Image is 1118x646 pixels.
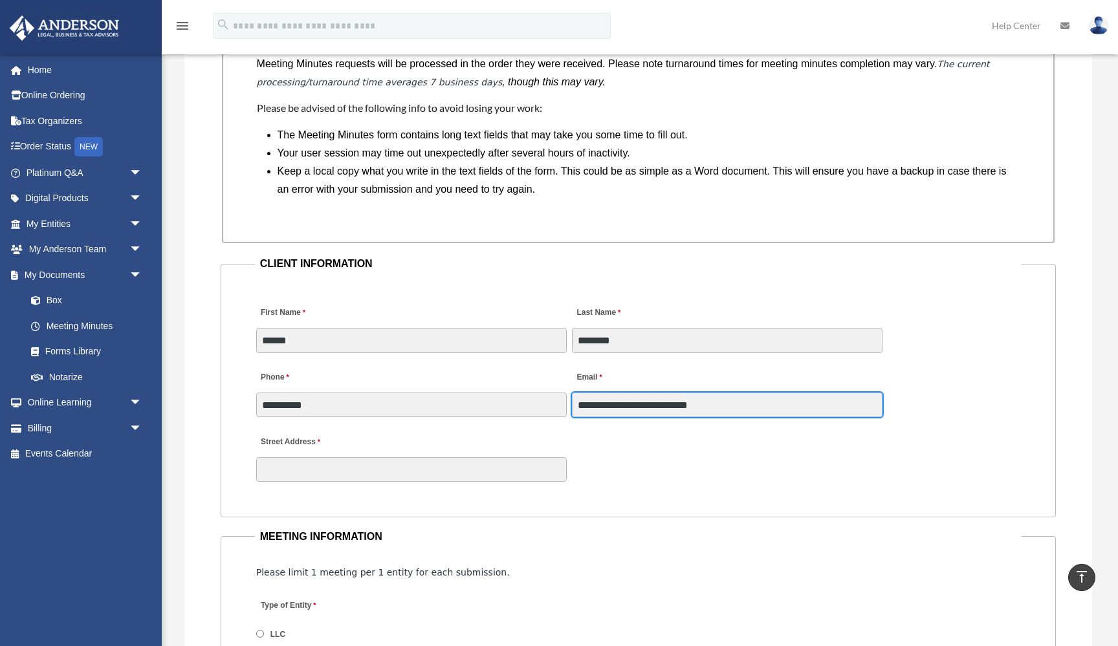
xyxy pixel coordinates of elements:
label: Street Address [256,433,379,451]
legend: CLIENT INFORMATION [255,255,1022,273]
a: Platinum Q&Aarrow_drop_down [9,160,162,186]
span: arrow_drop_down [129,237,155,263]
a: menu [175,23,190,34]
a: Online Ordering [9,83,162,109]
h4: Please be advised of the following info to avoid losing your work: [257,101,1020,115]
a: My Entitiesarrow_drop_down [9,211,162,237]
p: Meeting Minutes requests will be processed in the order they were received. Please note turnaroun... [257,55,1020,91]
div: NEW [74,137,103,156]
a: Tax Organizers [9,108,162,134]
label: Type of Entity [256,597,379,614]
img: User Pic [1089,16,1108,35]
legend: MEETING INFORMATION [255,528,1022,546]
label: First Name [256,305,309,322]
a: Digital Productsarrow_drop_down [9,186,162,211]
span: arrow_drop_down [129,390,155,416]
li: Keep a local copy what you write in the text fields of the form. This could be as simple as a Wor... [278,162,1010,199]
a: Billingarrow_drop_down [9,415,162,441]
label: Phone [256,369,292,387]
label: Email [572,369,605,387]
span: arrow_drop_down [129,160,155,186]
span: arrow_drop_down [129,262,155,288]
i: , though this may vary. [502,76,606,87]
span: arrow_drop_down [129,415,155,442]
a: Order StatusNEW [9,134,162,160]
i: search [216,17,230,32]
label: LLC [267,629,290,641]
li: Your user session may time out unexpectedly after several hours of inactivity. [278,144,1010,162]
a: Meeting Minutes [18,313,155,339]
span: arrow_drop_down [129,186,155,212]
i: vertical_align_top [1074,569,1090,585]
a: My Documentsarrow_drop_down [9,262,162,288]
a: Box [18,288,162,314]
span: Please limit 1 meeting per 1 entity for each submission. [256,567,510,577]
img: Anderson Advisors Platinum Portal [6,16,123,41]
a: My Anderson Teamarrow_drop_down [9,237,162,263]
i: menu [175,18,190,34]
a: Forms Library [18,339,162,365]
a: vertical_align_top [1068,564,1095,591]
a: Online Learningarrow_drop_down [9,390,162,416]
a: Events Calendar [9,441,162,467]
li: The Meeting Minutes form contains long text fields that may take you some time to fill out. [278,126,1010,144]
a: Home [9,57,162,83]
label: Last Name [572,305,624,322]
span: arrow_drop_down [129,211,155,237]
a: Notarize [18,364,162,390]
